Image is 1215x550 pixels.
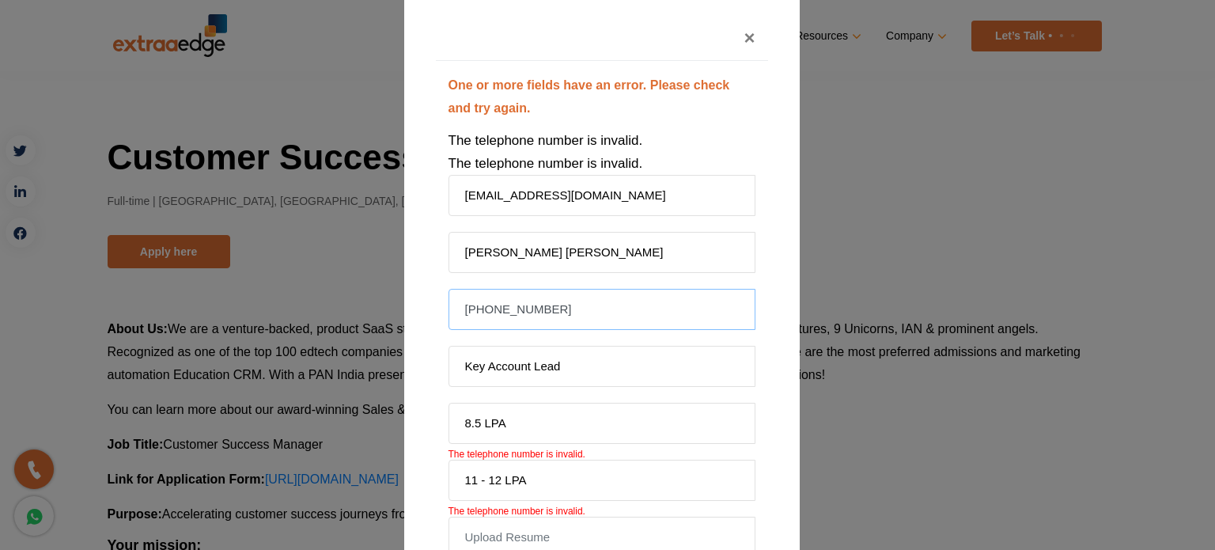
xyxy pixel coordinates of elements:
input: Current CTC [449,403,755,444]
input: Name [449,232,755,273]
span: The telephone number is invalid. [449,449,585,460]
label: Upload Resume [465,529,739,545]
span: The telephone number is invalid. [449,506,585,517]
input: Email [449,175,755,216]
li: The telephone number is invalid. [449,129,755,152]
input: Expected CTC [449,460,755,501]
input: Position [449,346,755,387]
p: One or more fields have an error. Please check and try again. [449,74,755,129]
span: × [744,27,755,48]
li: The telephone number is invalid. [449,152,755,175]
input: Mobile [449,289,755,330]
button: Close [731,16,767,60]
